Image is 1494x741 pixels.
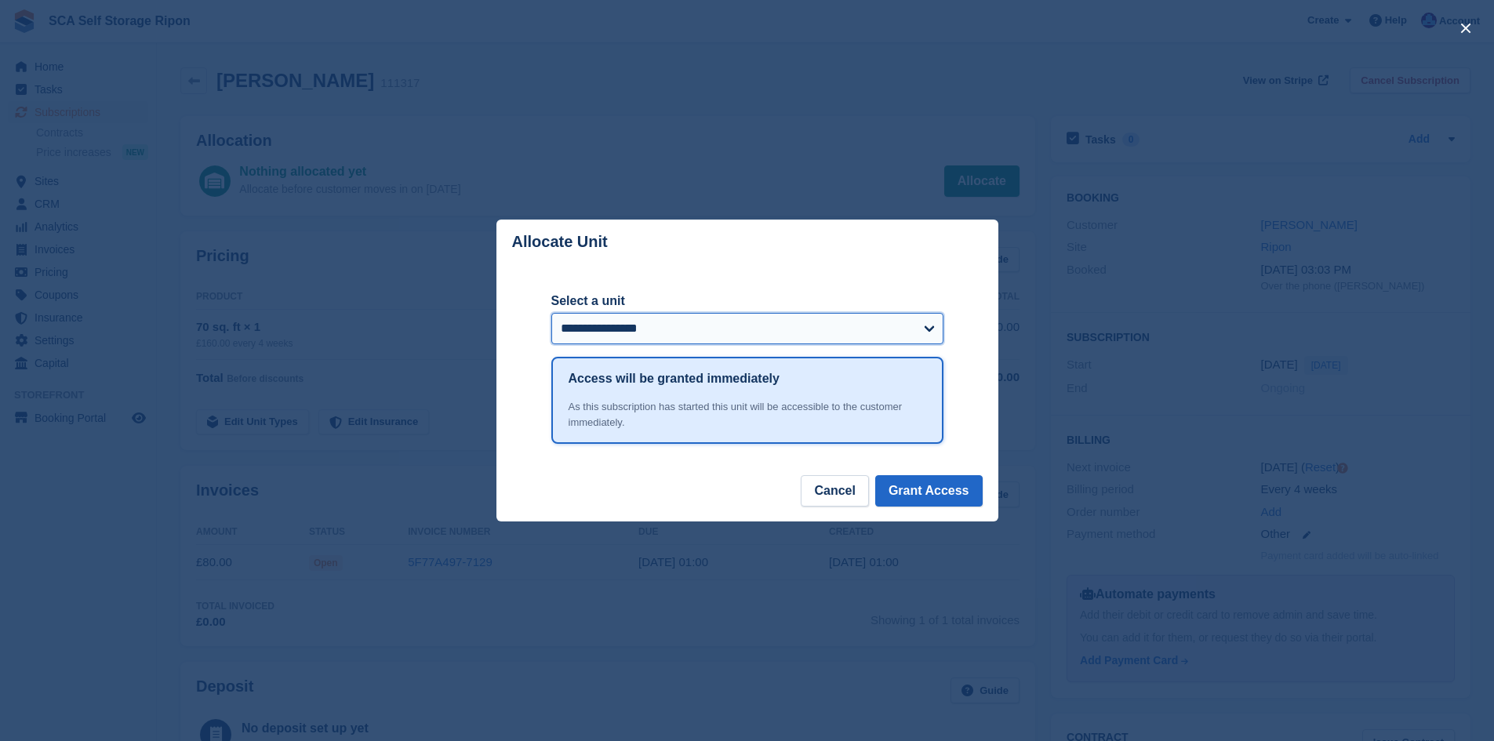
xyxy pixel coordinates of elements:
h1: Access will be granted immediately [569,369,780,388]
button: Cancel [801,475,868,507]
div: As this subscription has started this unit will be accessible to the customer immediately. [569,399,926,430]
p: Allocate Unit [512,233,608,251]
label: Select a unit [551,292,943,311]
button: Grant Access [875,475,983,507]
button: close [1453,16,1478,41]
